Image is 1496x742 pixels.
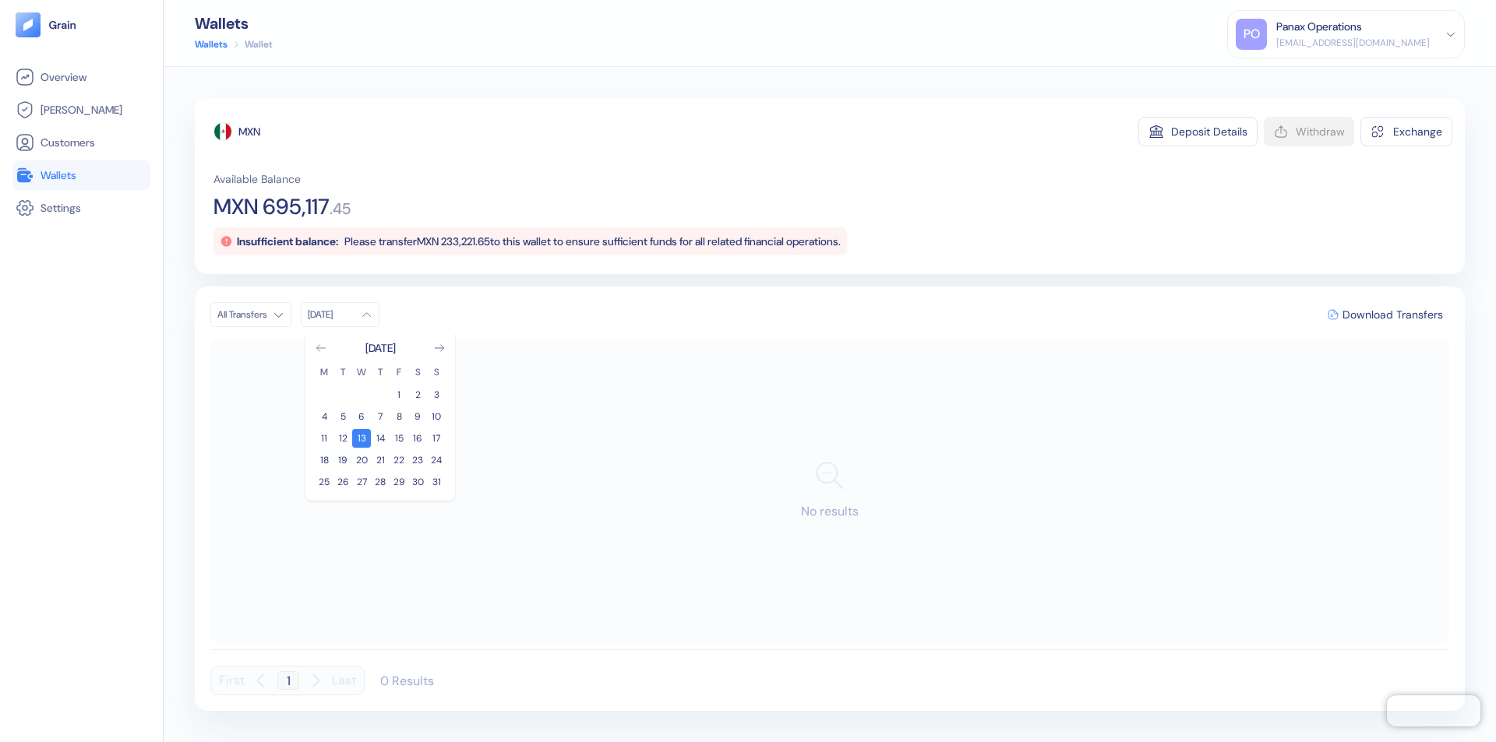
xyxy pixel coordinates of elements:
[195,37,228,51] a: Wallets
[1236,19,1267,50] div: PO
[41,167,76,183] span: Wallets
[390,473,408,491] button: 29
[352,407,371,426] button: 6
[371,429,390,448] button: 14
[1264,117,1354,146] button: Withdraw
[333,365,352,379] th: Tuesday
[16,199,147,217] a: Settings
[41,102,122,118] span: [PERSON_NAME]
[16,166,147,185] a: Wallets
[371,473,390,491] button: 28
[427,407,446,426] button: 10
[48,19,77,30] img: logo
[333,473,352,491] button: 26
[408,451,427,469] button: 23
[352,451,371,469] button: 20
[41,200,81,216] span: Settings
[301,302,379,327] button: [DATE]
[365,340,396,356] div: [DATE]
[16,100,147,119] a: [PERSON_NAME]
[371,407,390,426] button: 7
[390,429,408,448] button: 15
[1393,126,1442,137] div: Exchange
[371,365,390,379] th: Thursday
[427,451,446,469] button: 24
[371,451,390,469] button: 21
[308,308,355,321] div: [DATE]
[408,407,427,426] button: 9
[315,429,333,448] button: 11
[315,473,333,491] button: 25
[390,407,408,426] button: 8
[1276,19,1362,35] div: Panax Operations
[427,365,446,379] th: Sunday
[1138,117,1258,146] button: Deposit Details
[390,365,408,379] th: Friday
[237,234,338,248] span: Insufficient balance:
[408,473,427,491] button: 30
[213,196,330,218] span: MXN 695,117
[1343,309,1443,320] span: Download Transfers
[427,429,446,448] button: 17
[333,451,352,469] button: 19
[16,68,147,86] a: Overview
[213,171,301,187] span: Available Balance
[390,451,408,469] button: 22
[390,385,408,404] button: 1
[352,429,371,448] button: 13
[210,339,1449,643] div: No results
[41,69,86,85] span: Overview
[1171,126,1247,137] div: Deposit Details
[333,407,352,426] button: 5
[427,473,446,491] button: 31
[1276,36,1430,50] div: [EMAIL_ADDRESS][DOMAIN_NAME]
[195,16,273,31] div: Wallets
[433,342,446,354] button: Go to next month
[333,429,352,448] button: 12
[315,451,333,469] button: 18
[1360,117,1452,146] button: Exchange
[238,124,260,139] div: MXN
[1387,695,1480,726] iframe: Chatra live chat
[408,385,427,404] button: 2
[427,385,446,404] button: 3
[352,365,371,379] th: Wednesday
[352,473,371,491] button: 27
[315,342,327,354] button: Go to previous month
[380,673,434,689] div: 0 Results
[344,234,841,248] span: Please transfer MXN 233,221.65 to this wallet to ensure sufficient funds for all related financia...
[315,365,333,379] th: Monday
[408,429,427,448] button: 16
[1321,303,1449,326] button: Download Transfers
[408,365,427,379] th: Saturday
[219,666,245,695] button: First
[16,12,41,37] img: logo-tablet-V2.svg
[16,133,147,152] a: Customers
[41,135,95,150] span: Customers
[315,407,333,426] button: 4
[332,666,356,695] button: Last
[330,201,351,216] span: . 45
